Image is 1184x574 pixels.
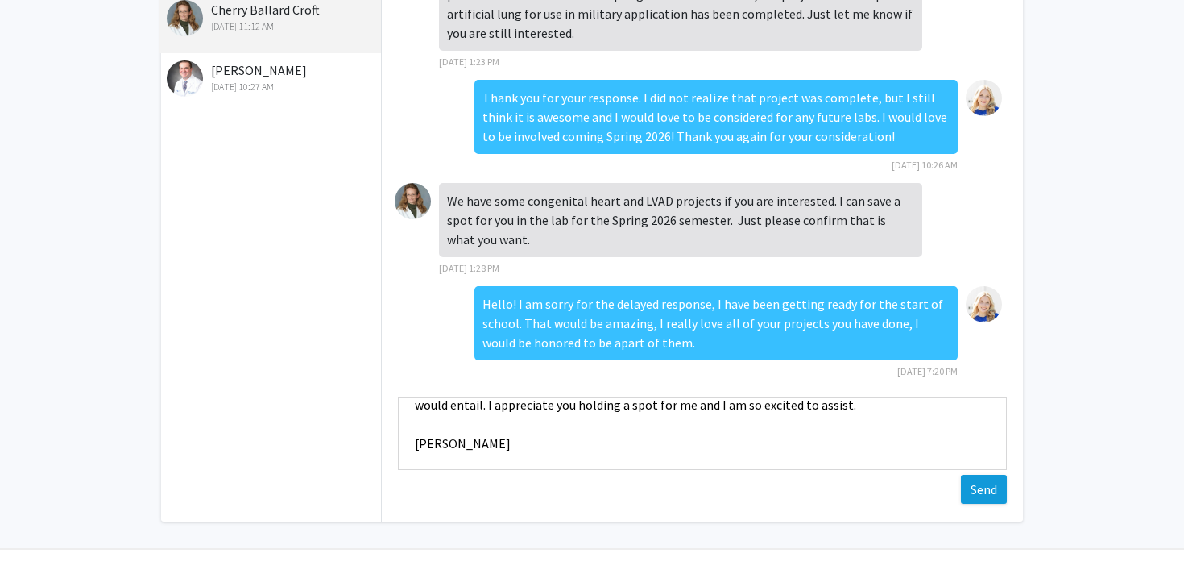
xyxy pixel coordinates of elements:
[167,60,203,97] img: Patrick Hannon
[439,56,499,68] span: [DATE] 1:23 PM
[966,286,1002,322] img: Lilly Phipps
[892,159,958,171] span: [DATE] 10:26 AM
[439,262,499,274] span: [DATE] 1:28 PM
[474,286,958,360] div: Hello! I am sorry for the delayed response, I have been getting ready for the start of school. Th...
[167,80,377,94] div: [DATE] 10:27 AM
[167,60,377,94] div: [PERSON_NAME]
[167,19,377,34] div: [DATE] 11:12 AM
[395,183,431,219] img: Cherry Ballard Croft
[439,183,922,257] div: We have some congenital heart and LVAD projects if you are interested. I can save a spot for you ...
[398,397,1007,470] textarea: Message
[961,475,1007,504] button: Send
[966,80,1002,116] img: Lilly Phipps
[12,501,68,562] iframe: Chat
[474,80,958,154] div: Thank you for your response. I did not realize that project was complete, but I still think it is...
[897,365,958,377] span: [DATE] 7:20 PM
